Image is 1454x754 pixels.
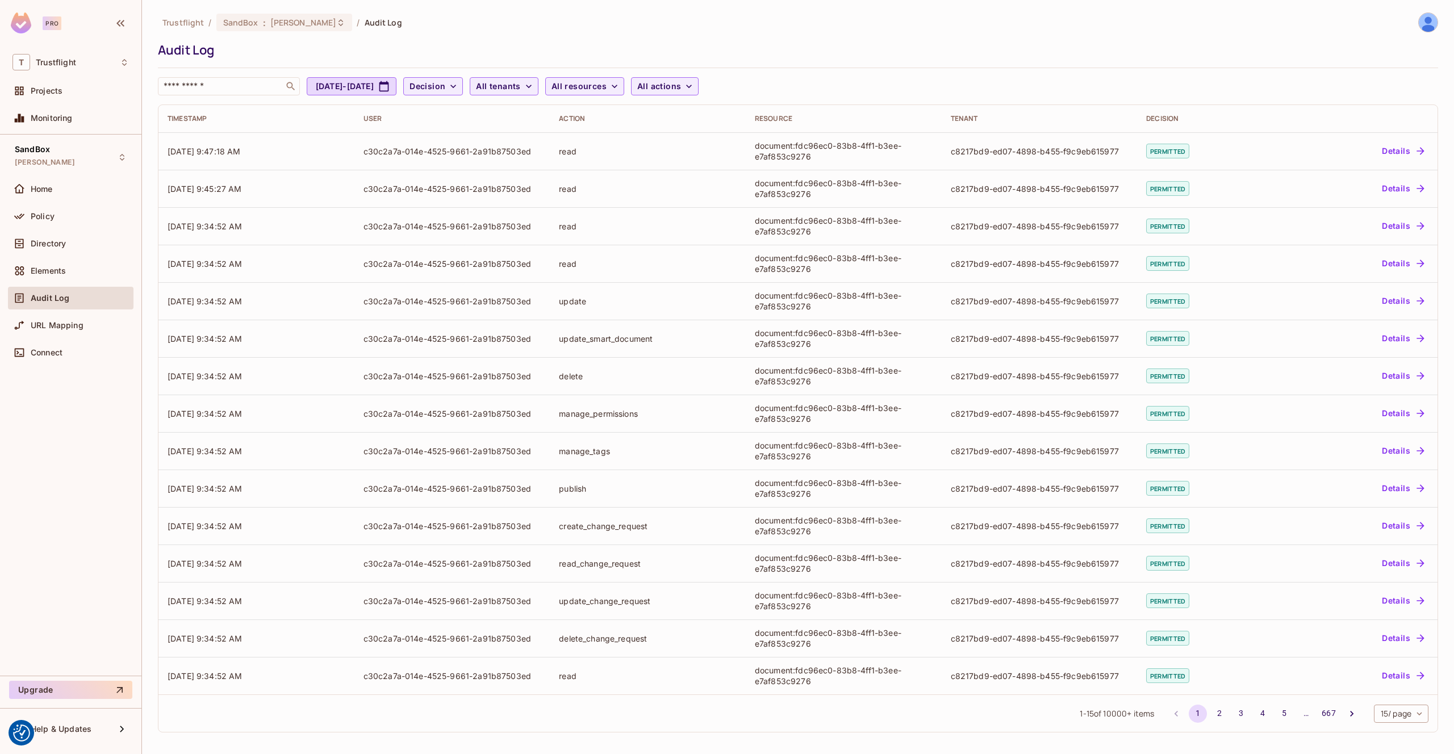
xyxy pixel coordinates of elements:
[1146,331,1189,346] span: permitted
[1377,554,1428,572] button: Details
[12,54,30,70] span: T
[363,114,541,123] div: User
[168,671,243,681] span: [DATE] 9:34:52 AM
[755,590,933,611] div: document:fdc96ec0-83b8-4ff1-b3ee-e7af853c9276
[559,333,737,344] div: update_smart_document
[951,258,1129,269] div: c8217bd9-ed07-4898-b455-f9c9eb615977
[31,348,62,357] span: Connect
[951,333,1129,344] div: c8217bd9-ed07-4898-b455-f9c9eb615977
[31,724,91,734] span: Help & Updates
[410,79,445,94] span: Decision
[637,79,681,94] span: All actions
[31,321,83,330] span: URL Mapping
[1377,254,1428,273] button: Details
[1080,707,1154,720] span: 1 - 15 of items
[31,266,66,275] span: Elements
[168,371,243,381] span: [DATE] 9:34:52 AM
[755,178,933,199] div: document:fdc96ec0-83b8-4ff1-b3ee-e7af853c9276
[1377,404,1428,422] button: Details
[755,365,933,387] div: document:fdc96ec0-83b8-4ff1-b3ee-e7af853c9276
[951,408,1129,419] div: c8217bd9-ed07-4898-b455-f9c9eb615977
[13,724,30,742] img: Revisit consent button
[1146,518,1189,533] span: permitted
[559,146,737,157] div: read
[168,146,241,156] span: [DATE] 9:47:18 AM
[1146,144,1189,158] span: permitted
[559,183,737,194] div: read
[1254,705,1272,723] button: Go to page 4
[363,633,541,644] div: c30c2a7a-014e-4525-9661-2a91b87503ed
[1146,668,1189,683] span: permitted
[1146,593,1189,608] span: permitted
[1377,517,1428,535] button: Details
[755,515,933,537] div: document:fdc96ec0-83b8-4ff1-b3ee-e7af853c9276
[1377,629,1428,647] button: Details
[1232,705,1250,723] button: Go to page 3
[1377,592,1428,610] button: Details
[1165,705,1362,723] nav: pagination navigation
[208,17,211,28] li: /
[168,296,243,306] span: [DATE] 9:34:52 AM
[1146,631,1189,646] span: permitted
[559,258,737,269] div: read
[1146,406,1189,421] span: permitted
[1318,705,1339,723] button: Go to page 667
[951,371,1129,382] div: c8217bd9-ed07-4898-b455-f9c9eb615977
[1146,294,1189,308] span: permitted
[158,41,1432,58] div: Audit Log
[1377,667,1428,685] button: Details
[363,521,541,531] div: c30c2a7a-014e-4525-9661-2a91b87503ed
[951,558,1129,569] div: c8217bd9-ed07-4898-b455-f9c9eb615977
[31,239,66,248] span: Directory
[755,440,933,462] div: document:fdc96ec0-83b8-4ff1-b3ee-e7af853c9276
[307,77,396,95] button: [DATE]-[DATE]
[755,290,933,312] div: document:fdc96ec0-83b8-4ff1-b3ee-e7af853c9276
[13,724,30,742] button: Consent Preferences
[357,17,360,28] li: /
[1377,217,1428,235] button: Details
[470,77,538,95] button: All tenants
[559,221,737,232] div: read
[363,408,541,419] div: c30c2a7a-014e-4525-9661-2a91b87503ed
[168,446,243,456] span: [DATE] 9:34:52 AM
[363,333,541,344] div: c30c2a7a-014e-4525-9661-2a91b87503ed
[168,409,243,418] span: [DATE] 9:34:52 AM
[1146,368,1189,383] span: permitted
[755,665,933,686] div: document:fdc96ec0-83b8-4ff1-b3ee-e7af853c9276
[1146,219,1189,233] span: permitted
[168,596,243,606] span: [DATE] 9:34:52 AM
[363,596,541,606] div: c30c2a7a-014e-4525-9661-2a91b87503ed
[168,221,243,231] span: [DATE] 9:34:52 AM
[755,215,933,237] div: document:fdc96ec0-83b8-4ff1-b3ee-e7af853c9276
[168,634,243,643] span: [DATE] 9:34:52 AM
[1146,556,1189,571] span: permitted
[1377,329,1428,347] button: Details
[1377,179,1428,198] button: Details
[11,12,31,33] img: SReyMgAAAABJRU5ErkJggg==
[365,17,402,28] span: Audit Log
[9,681,132,699] button: Upgrade
[1377,292,1428,310] button: Details
[403,77,463,95] button: Decision
[1343,705,1361,723] button: Go to next page
[363,371,541,382] div: c30c2a7a-014e-4525-9661-2a91b87503ed
[168,559,243,568] span: [DATE] 9:34:52 AM
[755,253,933,274] div: document:fdc96ec0-83b8-4ff1-b3ee-e7af853c9276
[559,371,737,382] div: delete
[559,446,737,456] div: manage_tags
[262,18,266,27] span: :
[168,184,242,194] span: [DATE] 9:45:27 AM
[168,521,243,531] span: [DATE] 9:34:52 AM
[951,633,1129,644] div: c8217bd9-ed07-4898-b455-f9c9eb615977
[951,483,1129,494] div: c8217bd9-ed07-4898-b455-f9c9eb615977
[1275,705,1293,723] button: Go to page 5
[1210,705,1229,723] button: Go to page 2
[363,183,541,194] div: c30c2a7a-014e-4525-9661-2a91b87503ed
[168,334,243,344] span: [DATE] 9:34:52 AM
[363,258,541,269] div: c30c2a7a-014e-4525-9661-2a91b87503ed
[951,671,1129,681] div: c8217bd9-ed07-4898-b455-f9c9eb615977
[363,296,541,307] div: c30c2a7a-014e-4525-9661-2a91b87503ed
[1146,114,1269,123] div: Decision
[1189,705,1207,723] button: page 1
[1377,142,1428,160] button: Details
